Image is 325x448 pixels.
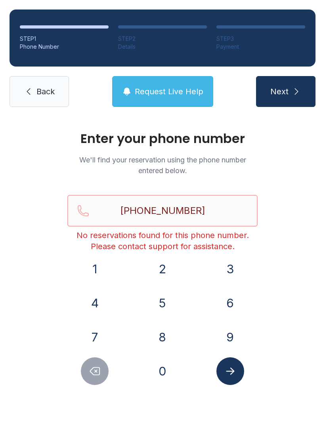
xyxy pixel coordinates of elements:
div: No reservations found for this phone number. Please contact support for assistance. [67,230,258,252]
span: Back [36,86,55,97]
h1: Enter your phone number [67,132,258,145]
input: Reservation phone number [67,195,258,227]
div: STEP 1 [20,35,109,43]
button: 4 [81,289,109,317]
span: Request Live Help [135,86,203,97]
button: 2 [149,255,176,283]
button: 8 [149,323,176,351]
button: 3 [216,255,244,283]
div: STEP 3 [216,35,305,43]
button: 5 [149,289,176,317]
button: 1 [81,255,109,283]
span: Next [270,86,289,97]
div: Details [118,43,207,51]
div: STEP 2 [118,35,207,43]
button: 0 [149,357,176,385]
p: We'll find your reservation using the phone number entered below. [67,154,258,176]
div: Phone Number [20,43,109,51]
button: Delete number [81,357,109,385]
button: Submit lookup form [216,357,244,385]
button: 7 [81,323,109,351]
div: Payment [216,43,305,51]
button: 9 [216,323,244,351]
button: 6 [216,289,244,317]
